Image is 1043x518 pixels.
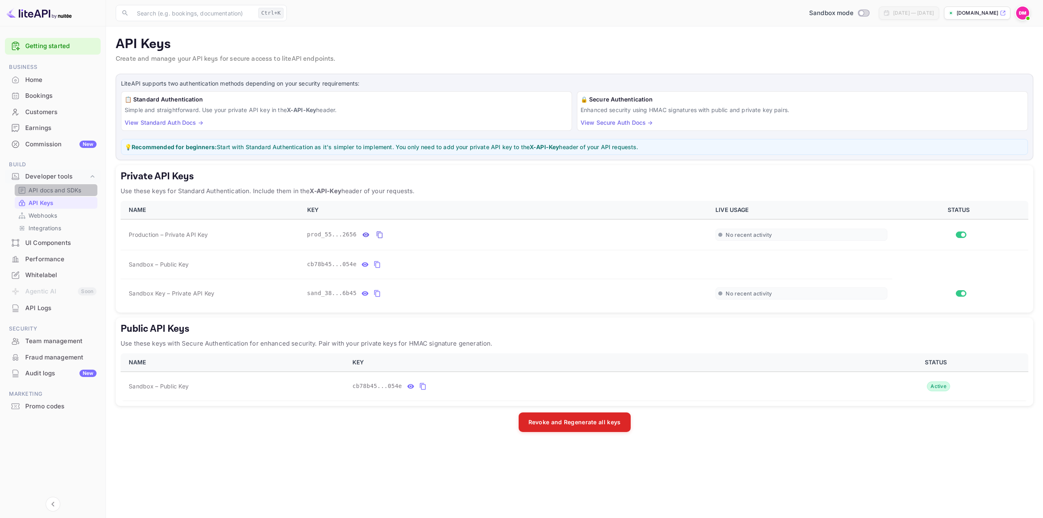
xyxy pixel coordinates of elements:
[726,231,772,238] span: No recent activity
[581,106,1024,114] p: Enhanced security using HMAC signatures with public and private key pairs.
[5,333,101,348] a: Team management
[5,72,101,88] div: Home
[79,141,97,148] div: New
[25,140,97,149] div: Commission
[1016,7,1029,20] img: Dylan McLean
[957,9,998,17] p: [DOMAIN_NAME]
[15,209,97,221] div: Webhooks
[121,186,1028,196] p: Use these keys for Standard Authentication. Include them in the header of your requests.
[121,201,1028,308] table: private api keys table
[258,8,284,18] div: Ctrl+K
[18,198,94,207] a: API Keys
[348,353,847,372] th: KEY
[927,381,950,391] div: Active
[29,224,61,232] p: Integrations
[7,7,72,20] img: LiteAPI logo
[5,104,101,119] a: Customers
[5,235,101,250] a: UI Components
[806,9,872,18] div: Switch to Production mode
[116,36,1033,53] p: API Keys
[5,88,101,103] a: Bookings
[129,230,208,239] span: Production – Private API Key
[25,353,97,362] div: Fraud management
[25,108,97,117] div: Customers
[5,366,101,381] a: Audit logsNew
[519,412,631,432] button: Revoke and Regenerate all keys
[5,267,101,282] a: Whitelabel
[79,370,97,377] div: New
[5,350,101,365] a: Fraud management
[121,322,1028,335] h5: Public API Keys
[302,201,711,219] th: KEY
[29,186,81,194] p: API docs and SDKs
[116,54,1033,64] p: Create and manage your API keys for secure access to liteAPI endpoints.
[5,120,101,135] a: Earnings
[25,304,97,313] div: API Logs
[18,211,94,220] a: Webhooks
[25,42,97,51] a: Getting started
[18,186,94,194] a: API docs and SDKs
[5,300,101,315] a: API Logs
[530,143,559,150] strong: X-API-Key
[581,119,653,126] a: View Secure Auth Docs →
[726,290,772,297] span: No recent activity
[711,201,892,219] th: LIVE USAGE
[46,497,60,511] button: Collapse navigation
[25,123,97,133] div: Earnings
[15,184,97,196] div: API docs and SDKs
[125,143,1024,151] p: 💡 Start with Standard Authentication as it's simpler to implement. You only need to add your priv...
[5,350,101,366] div: Fraud management
[121,201,302,219] th: NAME
[352,382,402,390] span: cb78b45...054e
[307,260,357,269] span: cb78b45...054e
[15,197,97,209] div: API Keys
[25,369,97,378] div: Audit logs
[307,289,357,298] span: sand_38...6b45
[5,137,101,152] a: CommissionNew
[5,267,101,283] div: Whitelabel
[892,201,1028,219] th: STATUS
[25,238,97,248] div: UI Components
[847,353,1028,372] th: STATUS
[132,143,217,150] strong: Recommended for beginners:
[5,251,101,267] a: Performance
[5,390,101,399] span: Marketing
[18,224,94,232] a: Integrations
[125,106,568,114] p: Simple and straightforward. Use your private API key in the header.
[5,170,101,184] div: Developer tools
[25,271,97,280] div: Whitelabel
[5,72,101,87] a: Home
[25,75,97,85] div: Home
[132,5,255,21] input: Search (e.g. bookings, documentation)
[29,211,57,220] p: Webhooks
[809,9,854,18] span: Sandbox mode
[5,324,101,333] span: Security
[129,290,214,297] span: Sandbox Key – Private API Key
[5,300,101,316] div: API Logs
[25,91,97,101] div: Bookings
[121,79,1028,88] p: LiteAPI supports two authentication methods depending on your security requirements:
[310,187,341,195] strong: X-API-Key
[121,353,1028,401] table: public api keys table
[25,172,88,181] div: Developer tools
[15,222,97,234] div: Integrations
[125,119,203,126] a: View Standard Auth Docs →
[5,399,101,414] a: Promo codes
[5,63,101,72] span: Business
[5,235,101,251] div: UI Components
[121,170,1028,183] h5: Private API Keys
[5,88,101,104] div: Bookings
[893,9,934,17] div: [DATE] — [DATE]
[5,104,101,120] div: Customers
[25,402,97,411] div: Promo codes
[29,198,53,207] p: API Keys
[129,260,189,269] span: Sandbox – Public Key
[307,230,357,239] span: prod_55...2656
[121,339,1028,348] p: Use these keys with Secure Authentication for enhanced security. Pair with your private keys for ...
[121,353,348,372] th: NAME
[125,95,568,104] h6: 📋 Standard Authentication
